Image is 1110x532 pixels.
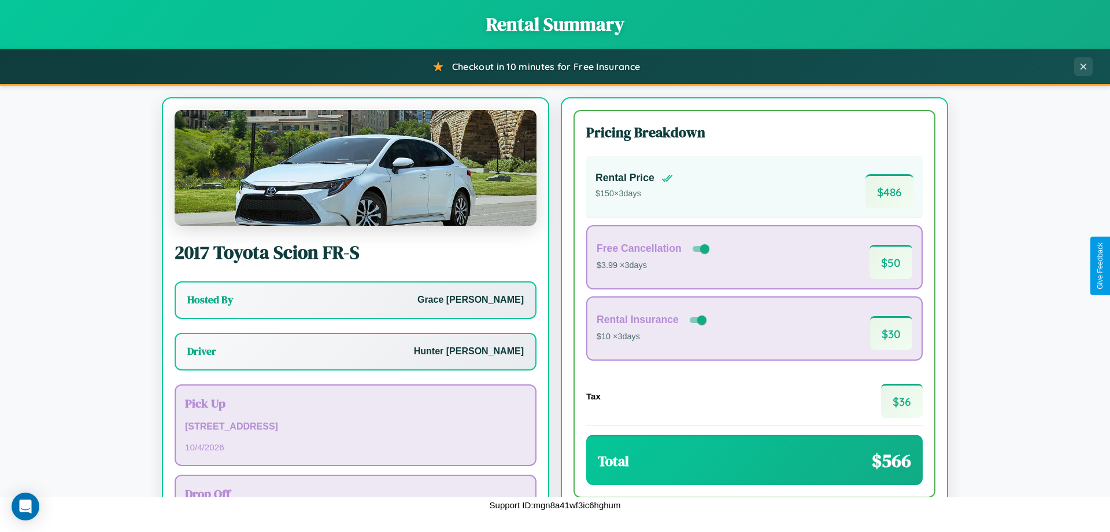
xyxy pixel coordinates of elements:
p: [STREET_ADDRESS] [185,419,526,435]
p: $3.99 × 3 days [597,258,712,273]
p: Hunter [PERSON_NAME] [414,343,524,360]
img: Toyota Scion FR-S [175,110,536,226]
h3: Drop Off [185,485,526,502]
span: $ 566 [872,448,911,474]
h3: Driver [187,344,216,358]
p: 10 / 4 / 2026 [185,439,526,455]
p: Grace [PERSON_NAME] [417,292,524,309]
span: $ 30 [870,316,912,350]
h4: Tax [586,391,601,401]
h3: Pricing Breakdown [586,123,923,142]
span: $ 50 [869,245,912,279]
h4: Rental Insurance [597,314,679,326]
h3: Hosted By [187,293,233,307]
h3: Pick Up [185,395,526,412]
h4: Free Cancellation [597,243,682,255]
span: Checkout in 10 minutes for Free Insurance [452,61,640,72]
div: Give Feedback [1096,243,1104,289]
h3: Total [598,452,629,471]
p: $ 150 × 3 days [595,186,673,201]
h2: 2017 Toyota Scion FR-S [175,240,536,265]
h1: Rental Summary [12,12,1098,37]
p: $10 × 3 days [597,329,709,344]
div: Open Intercom Messenger [12,493,39,520]
h4: Rental Price [595,172,654,184]
p: Support ID: mgn8a41wf3ic6hghum [490,497,621,513]
span: $ 486 [865,174,913,208]
span: $ 36 [881,384,923,418]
